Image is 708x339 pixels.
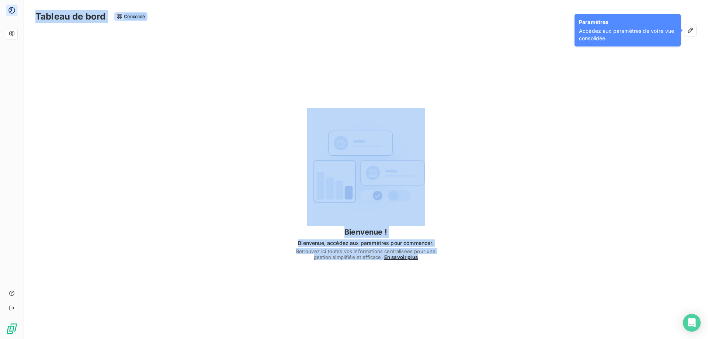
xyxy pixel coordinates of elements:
img: Logo LeanPay [6,323,18,335]
div: Open Intercom Messenger [683,314,701,332]
img: First time [307,108,425,226]
span: Consolidé [114,12,147,21]
span: Bienvenue, accédez aux paramètres pour commencer. [295,239,437,247]
span: Retrouvez ici toutes vos informations centralisées pour une gestion simplifiée et efficace. [295,248,437,260]
h3: Tableau de bord [35,10,105,23]
h4: Bienvenue ! [295,226,437,238]
span: En savoir plus [384,254,418,260]
span: Paramètres [579,18,676,27]
span: Accédez aux paramètres de votre vue consolidée. [579,27,676,42]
